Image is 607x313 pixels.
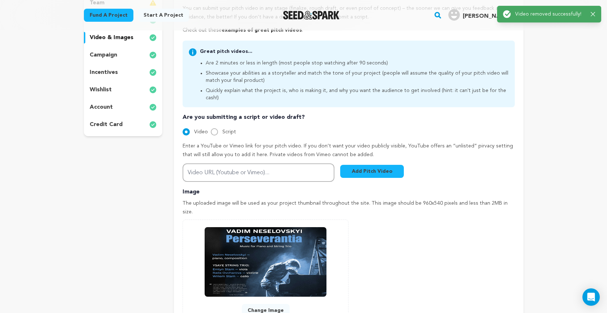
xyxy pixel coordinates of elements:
[84,67,163,78] button: incentives
[183,199,514,217] p: The uploaded image will be used as your project thumbnail throughout the site. This image should ...
[206,70,509,84] li: Showcase your abilities as a storyteller and match the tone of your project (people will assume t...
[340,165,404,178] button: Add Pitch Video
[84,49,163,61] button: campaign
[200,48,509,55] p: Great pitch videos...
[149,85,157,94] img: check-circle-full.svg
[582,288,600,306] div: Open Intercom Messenger
[222,129,236,134] span: Script
[84,84,163,96] button: wishlist
[138,9,189,22] a: Start a project
[84,119,163,130] button: credit card
[84,9,133,22] a: Fund a project
[448,9,460,21] img: user.png
[206,87,509,101] li: Quickly explain what the project is, who is making it, and why you want the audience to get invol...
[90,103,113,112] p: account
[149,33,157,42] img: check-circle-full.svg
[183,142,514,159] p: Enter a YouTube or Vimeo link for your pitch video. If you don’t want your video publicly visible...
[90,33,133,42] p: video & images
[515,11,585,18] p: Video removed successfully!
[90,120,123,129] p: credit card
[84,101,163,113] button: account
[222,28,302,33] a: examples of great pitch videos
[283,11,340,20] a: Seed&Spark Homepage
[183,163,334,182] input: Video URL (Youtube or Vimeo)...
[448,9,512,21] div: Vadim N.'s Profile
[149,68,157,77] img: check-circle-full.svg
[206,59,509,67] li: Are 2 minutes or less in length (most people stop watching after 90 seconds)
[90,68,118,77] p: incentives
[183,113,514,122] p: Are you submitting a script or video draft?
[183,188,514,196] p: Image
[283,11,340,20] img: Seed&Spark Logo Dark Mode
[149,120,157,129] img: check-circle-full.svg
[90,51,117,59] p: campaign
[194,129,208,134] span: Video
[149,103,157,112] img: check-circle-full.svg
[84,32,163,43] button: video & images
[90,85,112,94] p: wishlist
[463,13,512,19] span: [PERSON_NAME]
[447,8,523,23] span: Vadim N.'s Profile
[447,8,523,21] a: Vadim N.'s Profile
[149,51,157,59] img: check-circle-full.svg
